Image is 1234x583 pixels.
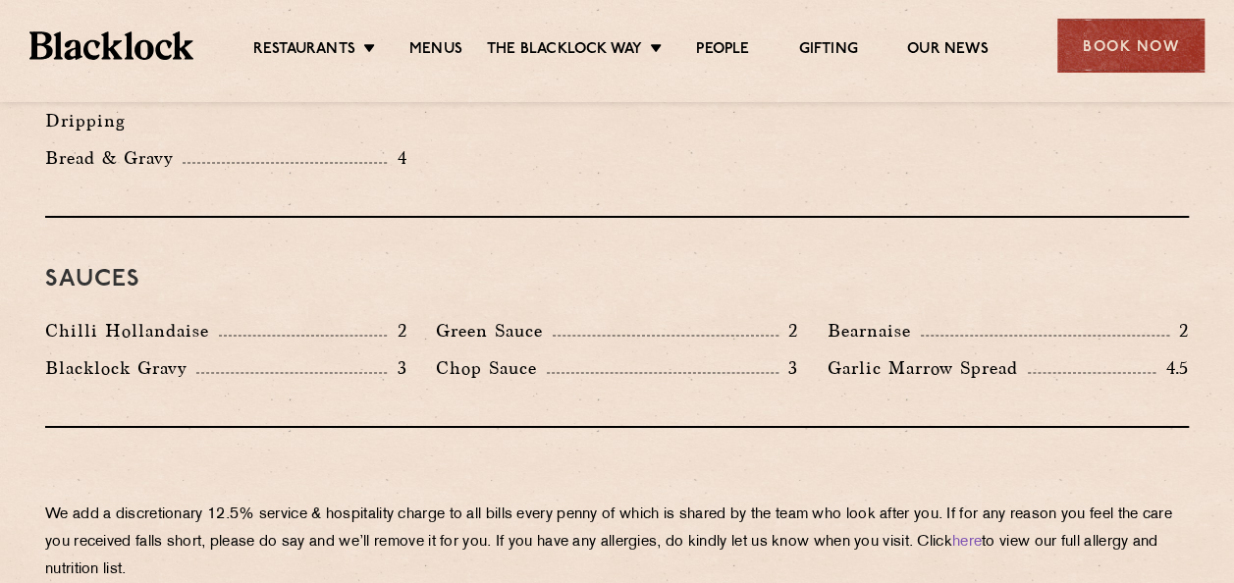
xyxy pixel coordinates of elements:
img: BL_Textured_Logo-footer-cropped.svg [29,31,193,59]
p: Bearnaise [828,317,921,344]
a: People [696,40,749,62]
a: Restaurants [253,40,355,62]
p: 2 [778,318,798,344]
a: The Blacklock Way [487,40,642,62]
h3: Sauces [45,267,1189,292]
p: Garlic Marrow Spread [828,354,1028,382]
a: Our News [907,40,989,62]
p: 4.5 [1155,355,1189,381]
p: 2 [387,318,406,344]
p: 4 [387,145,406,171]
div: Book Now [1057,19,1205,73]
p: Barbecued Baby Gem & Anchovy Dripping [45,79,385,134]
a: Gifting [798,40,857,62]
p: 3 [778,355,798,381]
p: Chilli Hollandaise [45,317,219,344]
p: Chop Sauce [436,354,547,382]
p: Bread & Gravy [45,144,183,172]
p: 2 [1169,318,1189,344]
a: Menus [409,40,462,62]
a: here [952,535,982,550]
p: 3 [387,355,406,381]
p: Green Sauce [436,317,553,344]
p: Blacklock Gravy [45,354,196,382]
